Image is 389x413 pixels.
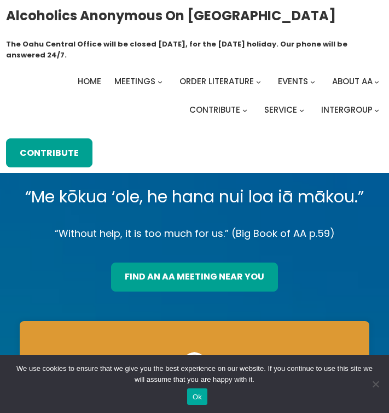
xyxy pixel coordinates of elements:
[179,75,254,87] span: Order Literature
[332,75,373,87] span: About AA
[264,104,297,115] span: Service
[20,225,370,242] p: “Without help, it is too much for us.” (Big Book of AA p.59)
[6,138,92,167] a: Contribute
[78,75,101,87] span: Home
[6,4,336,27] a: Alcoholics Anonymous on [GEOGRAPHIC_DATA]
[187,388,207,405] button: Ok
[321,102,373,118] a: Intergroup
[374,108,379,113] button: Intergroup submenu
[189,102,240,118] a: Contribute
[374,79,379,84] button: About AA submenu
[278,74,308,89] a: Events
[299,108,304,113] button: Service submenu
[16,363,373,385] span: We use cookies to ensure that we give you the best experience on our website. If you continue to ...
[332,74,373,89] a: About AA
[242,108,247,113] button: Contribute submenu
[278,75,308,87] span: Events
[6,74,384,118] nav: Intergroup
[20,183,370,211] p: “Me kōkua ‘ole, he hana nui loa iā mākou.”
[321,104,373,115] span: Intergroup
[256,79,261,84] button: Order Literature submenu
[310,79,315,84] button: Events submenu
[114,74,155,89] a: Meetings
[6,39,384,61] h1: The Oahu Central Office will be closed [DATE], for the [DATE] holiday. Our phone will be answered...
[158,79,162,84] button: Meetings submenu
[370,379,381,389] span: No
[114,75,155,87] span: Meetings
[78,74,101,89] a: Home
[189,104,240,115] span: Contribute
[264,102,297,118] a: Service
[111,263,278,291] a: find an aa meeting near you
